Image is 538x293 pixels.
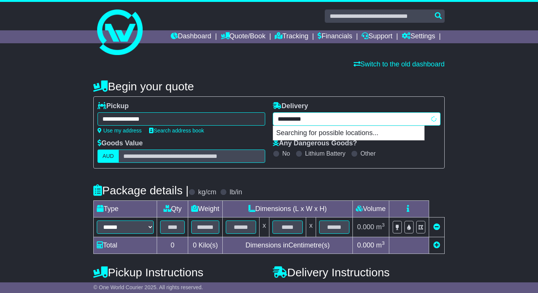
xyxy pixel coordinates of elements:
span: m [376,223,385,231]
td: Qty [157,201,188,217]
td: x [306,217,316,237]
label: AUD [98,150,119,163]
td: Dimensions (L x W x H) [223,201,353,217]
a: Add new item [433,241,440,249]
span: © One World Courier 2025. All rights reserved. [93,284,203,290]
p: Searching for possible locations... [273,126,424,140]
a: Support [362,30,392,43]
label: lb/in [230,188,242,197]
a: Use my address [98,128,142,134]
sup: 3 [382,240,385,246]
h4: Delivery Instructions [273,266,445,279]
label: Goods Value [98,139,143,148]
td: Total [94,237,157,254]
a: Financials [318,30,352,43]
h4: Package details | [93,184,189,197]
td: Type [94,201,157,217]
span: 0.000 [357,241,374,249]
label: Any Dangerous Goods? [273,139,357,148]
sup: 3 [382,222,385,228]
td: Volume [353,201,389,217]
span: 0.000 [357,223,374,231]
a: Search address book [149,128,204,134]
a: Dashboard [171,30,211,43]
a: Quote/Book [221,30,266,43]
a: Settings [402,30,435,43]
label: Other [360,150,376,157]
typeahead: Please provide city [273,112,440,126]
a: Switch to the old dashboard [354,60,445,68]
span: 0 [193,241,197,249]
label: Pickup [98,102,129,110]
label: No [282,150,290,157]
label: Lithium Battery [305,150,346,157]
a: Tracking [275,30,308,43]
td: Weight [188,201,223,217]
h4: Begin your quote [93,80,444,93]
td: 0 [157,237,188,254]
a: Remove this item [433,223,440,231]
label: Delivery [273,102,308,110]
h4: Pickup Instructions [93,266,265,279]
td: Dimensions in Centimetre(s) [223,237,353,254]
span: m [376,241,385,249]
label: kg/cm [198,188,216,197]
td: Kilo(s) [188,237,223,254]
td: x [260,217,269,237]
